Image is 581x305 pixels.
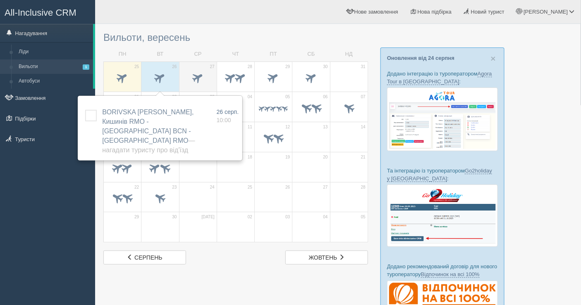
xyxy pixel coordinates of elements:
span: 21 [361,154,366,160]
p: Додано рекомендований договір для нового туроператору [387,262,498,278]
td: ЧТ [217,47,254,61]
span: 29 [285,64,290,70]
span: 24 [210,184,215,190]
span: 06 [323,94,328,100]
span: 25 [248,184,252,190]
span: 03 [285,214,290,220]
span: 07 [361,94,366,100]
span: — Нагадати туристу про від'їзд [102,137,195,154]
span: серпень [134,254,162,261]
span: 27 [323,184,328,190]
span: 14 [361,124,366,130]
span: 05 [285,94,290,100]
a: All-Inclusive CRM [0,0,95,23]
span: 05 [361,214,366,220]
span: вер. 01 [125,94,139,100]
span: 20 [323,154,328,160]
a: Вильоти1 [15,59,93,74]
a: Оновлення від 24 серпня [387,55,454,61]
span: 03 [210,94,215,100]
span: 28 [248,64,252,70]
span: 26 [172,64,177,70]
span: 30 [323,64,328,70]
span: 04 [323,214,328,220]
p: Додано інтеграцію із туроператором : [387,70,498,85]
span: Нова підбірка [418,9,452,15]
a: Go2holiday у [GEOGRAPHIC_DATA] [387,168,492,182]
a: Автобуси [15,74,93,89]
a: Відпочинок на всі 100% [421,271,480,278]
span: Новий турист [471,9,504,15]
span: 26 серп. [217,109,239,115]
img: go2holiday-bookings-crm-for-travel-agency.png [387,184,498,247]
a: жовтень [285,251,368,265]
img: agora-tour-%D0%B7%D0%B0%D1%8F%D0%B2%D0%BA%D0%B8-%D1%81%D1%80%D0%BC-%D0%B4%D0%BB%D1%8F-%D1%82%D1%8... [387,87,498,151]
span: 25 [134,64,139,70]
span: 13 [323,124,328,130]
span: 02 [248,214,252,220]
span: [DATE] [201,214,214,220]
span: 11 [248,124,252,130]
td: СБ [292,47,330,61]
a: серпень [103,251,186,265]
a: BORIVSKA [PERSON_NAME], Кишинів RMO - [GEOGRAPHIC_DATA] BCN - [GEOGRAPHIC_DATA] RMO— Нагадати тур... [102,109,195,153]
span: 1 [83,64,89,70]
a: 26 серп. 10:00 [217,108,239,124]
span: 23 [172,184,177,190]
span: 28 [361,184,366,190]
span: 29 [134,214,139,220]
span: 02 [172,94,177,100]
span: [PERSON_NAME] [524,9,568,15]
span: 22 [134,184,139,190]
span: × [491,54,496,63]
span: BORIVSKA [PERSON_NAME], Кишинів RMO - [GEOGRAPHIC_DATA] BCN - [GEOGRAPHIC_DATA] RMO [102,109,195,153]
span: 26 [285,184,290,190]
a: Ліди [15,45,93,59]
span: 10:00 [217,117,231,123]
span: 19 [285,154,290,160]
span: 04 [248,94,252,100]
td: ПН [104,47,141,61]
td: ПТ [255,47,292,61]
td: НД [330,47,368,61]
span: 12 [285,124,290,130]
td: СР [179,47,217,61]
p: Та інтеграцію із туроператором : [387,167,498,182]
span: 30 [172,214,177,220]
span: All-Inclusive CRM [5,7,77,18]
td: ВТ [141,47,179,61]
span: жовтень [309,254,337,261]
span: Нове замовлення [354,9,398,15]
span: 31 [361,64,366,70]
button: Close [491,54,496,63]
span: 18 [248,154,252,160]
a: Agora Tour в [GEOGRAPHIC_DATA] [387,71,492,85]
h3: Вильоти, вересень [103,32,368,43]
span: 27 [210,64,215,70]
